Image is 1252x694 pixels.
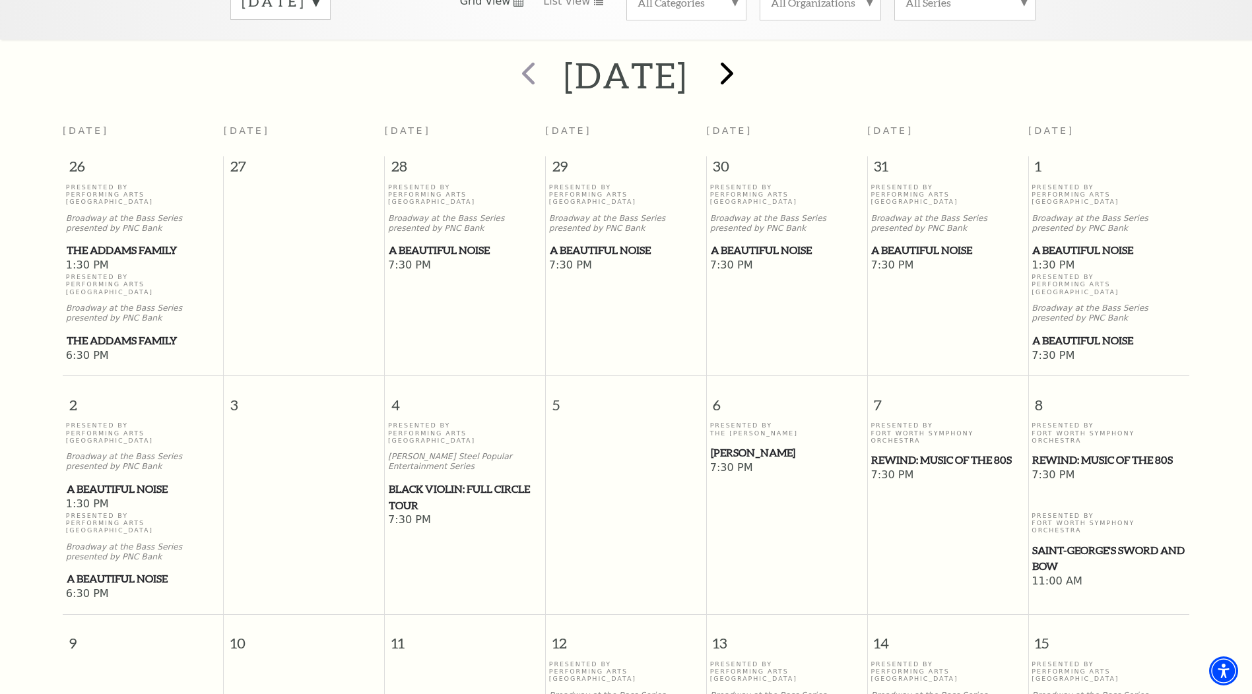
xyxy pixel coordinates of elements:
p: [PERSON_NAME] Steel Popular Entertainment Series [388,452,542,472]
p: Broadway at the Bass Series presented by PNC Bank [66,214,220,234]
p: Presented By Fort Worth Symphony Orchestra [1032,422,1186,444]
p: Presented By Performing Arts [GEOGRAPHIC_DATA] [66,273,220,296]
span: 7:30 PM [871,259,1024,273]
a: A Beautiful Noise [388,242,542,259]
span: 5 [546,376,706,422]
a: Black Violin: Full Circle Tour [388,481,542,513]
a: A Beautiful Noise [1032,332,1186,349]
p: Broadway at the Bass Series presented by PNC Bank [388,214,542,234]
a: The Addams Family [66,332,220,349]
p: Presented By Performing Arts [GEOGRAPHIC_DATA] [549,183,703,206]
button: prev [503,52,551,99]
h2: [DATE] [564,54,688,96]
span: 11 [385,615,545,660]
span: The Addams Family [67,332,220,349]
span: 7:30 PM [388,513,542,528]
p: Presented By Performing Arts [GEOGRAPHIC_DATA] [871,660,1024,683]
span: [DATE] [546,125,592,136]
span: 1 [1029,156,1189,183]
p: Presented By Fort Worth Symphony Orchestra [1032,512,1186,534]
span: 31 [868,156,1028,183]
span: 1:30 PM [1032,259,1186,273]
a: REWIND: Music of the 80s [1032,452,1186,468]
span: 1:30 PM [66,259,220,273]
span: 15 [1029,615,1189,660]
p: Broadway at the Bass Series presented by PNC Bank [1032,303,1186,323]
span: 8 [1029,376,1189,422]
p: Presented By Performing Arts [GEOGRAPHIC_DATA] [871,183,1024,206]
a: A Beautiful Noise [66,571,220,587]
a: A Beautiful Noise [710,242,864,259]
a: A Beautiful Noise [66,481,220,497]
p: Presented By Performing Arts [GEOGRAPHIC_DATA] [388,183,542,206]
span: A Beautiful Noise [1032,242,1185,259]
span: REWIND: Music of the 80s [1032,452,1185,468]
p: Presented By Performing Arts [GEOGRAPHIC_DATA] [710,660,864,683]
span: [DATE] [224,125,270,136]
a: A Beautiful Noise [549,242,703,259]
span: 6:30 PM [66,587,220,602]
span: A Beautiful Noise [67,571,220,587]
a: A Beautiful Noise [1032,242,1186,259]
p: Presented By Performing Arts [GEOGRAPHIC_DATA] [388,422,542,444]
span: 6:30 PM [66,349,220,363]
span: [DATE] [706,125,752,136]
span: 2 [63,376,223,422]
p: Broadway at the Bass Series presented by PNC Bank [66,452,220,472]
p: Presented By Performing Arts [GEOGRAPHIC_DATA] [66,422,220,444]
span: [PERSON_NAME] [711,445,863,461]
span: 9 [63,615,223,660]
p: Presented By Performing Arts [GEOGRAPHIC_DATA] [549,660,703,683]
span: 7:30 PM [1032,468,1186,483]
p: Broadway at the Bass Series presented by PNC Bank [66,303,220,323]
div: Accessibility Menu [1209,656,1238,685]
span: [DATE] [1028,125,1074,136]
button: next [701,52,749,99]
p: Presented By Fort Worth Symphony Orchestra [871,422,1024,444]
span: 12 [546,615,706,660]
p: Broadway at the Bass Series presented by PNC Bank [549,214,703,234]
a: A Beautiful Noise [871,242,1024,259]
p: Broadway at the Bass Series presented by PNC Bank [710,214,864,234]
span: 7:30 PM [1032,349,1186,363]
span: 7:30 PM [871,468,1024,483]
p: Presented By Performing Arts [GEOGRAPHIC_DATA] [66,512,220,534]
span: 28 [385,156,545,183]
span: 6 [707,376,867,422]
p: Presented By Performing Arts [GEOGRAPHIC_DATA] [66,183,220,206]
span: 1:30 PM [66,497,220,512]
span: 10 [224,615,384,660]
span: 7:30 PM [710,259,864,273]
span: 26 [63,156,223,183]
span: 14 [868,615,1028,660]
a: Beatrice Rana [710,445,864,461]
p: Broadway at the Bass Series presented by PNC Bank [66,542,220,562]
span: 7 [868,376,1028,422]
p: Broadway at the Bass Series presented by PNC Bank [1032,214,1186,234]
span: 13 [707,615,867,660]
span: 7:30 PM [549,259,703,273]
span: A Beautiful Noise [67,481,220,497]
p: Presented By Performing Arts [GEOGRAPHIC_DATA] [1032,183,1186,206]
span: A Beautiful Noise [550,242,702,259]
a: Saint-George's Sword and Bow [1032,542,1186,575]
span: 29 [546,156,706,183]
p: Presented By Performing Arts [GEOGRAPHIC_DATA] [1032,660,1186,683]
p: Presented By Performing Arts [GEOGRAPHIC_DATA] [1032,273,1186,296]
span: 11:00 AM [1032,575,1186,589]
span: 7:30 PM [710,461,864,476]
span: 7:30 PM [388,259,542,273]
span: 3 [224,376,384,422]
span: Saint-George's Sword and Bow [1032,542,1185,575]
span: [DATE] [63,125,109,136]
span: 30 [707,156,867,183]
span: A Beautiful Noise [389,242,541,259]
span: Black Violin: Full Circle Tour [389,481,541,513]
a: REWIND: Music of the 80s [871,452,1024,468]
p: Presented By The [PERSON_NAME] [710,422,864,437]
span: A Beautiful Noise [1032,332,1185,349]
span: The Addams Family [67,242,220,259]
a: The Addams Family [66,242,220,259]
